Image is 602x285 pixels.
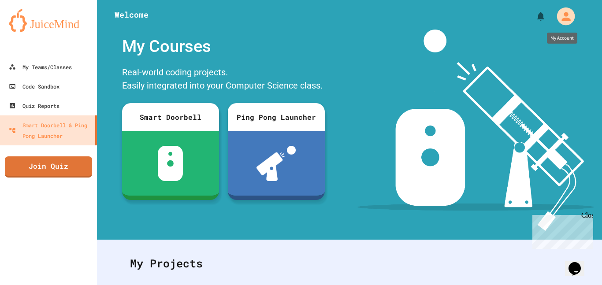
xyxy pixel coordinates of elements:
[4,4,61,56] div: Chat with us now!Close
[256,146,296,181] img: ppl-with-ball.png
[228,103,325,131] div: Ping Pong Launcher
[547,33,577,44] div: My Account
[158,146,183,181] img: sdb-white.svg
[529,211,593,249] iframe: chat widget
[9,62,72,72] div: My Teams/Classes
[121,246,578,281] div: My Projects
[122,103,219,131] div: Smart Doorbell
[357,30,594,231] img: banner-image-my-projects.png
[519,9,548,24] div: My Notifications
[118,63,329,96] div: Real-world coding projects. Easily integrated into your Computer Science class.
[9,81,59,92] div: Code Sandbox
[546,5,577,28] div: My Account
[9,9,88,32] img: logo-orange.svg
[5,156,92,178] a: Join Quiz
[9,100,59,111] div: Quiz Reports
[9,120,92,141] div: Smart Doorbell & Ping Pong Launcher
[565,250,593,276] iframe: chat widget
[118,30,329,63] div: My Courses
